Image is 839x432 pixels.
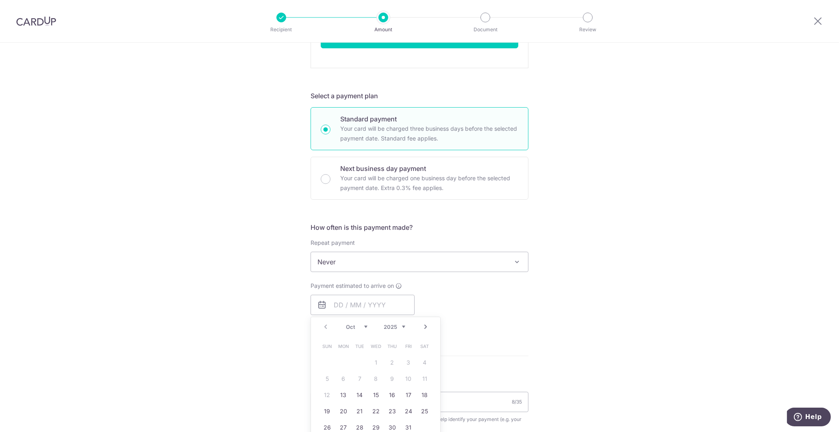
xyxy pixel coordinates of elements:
p: Amount [353,26,413,34]
div: 8/35 [512,398,522,406]
a: 17 [402,389,415,402]
img: CardUp [16,16,56,26]
span: Monday [337,340,350,353]
a: 15 [370,389,383,402]
h5: Select a payment plan [311,91,528,101]
a: 16 [386,389,399,402]
a: 24 [402,405,415,418]
span: Saturday [418,340,431,353]
a: 23 [386,405,399,418]
a: 25 [418,405,431,418]
p: Next business day payment [340,164,518,173]
p: Review [558,26,618,34]
iframe: Opens a widget where you can find more information [787,408,831,428]
a: Next [421,322,430,332]
span: Never [311,252,528,272]
span: Tuesday [353,340,366,353]
a: 22 [370,405,383,418]
a: 13 [337,389,350,402]
p: Your card will be charged three business days before the selected payment date. Standard fee appl... [340,124,518,143]
p: Standard payment [340,114,518,124]
a: 21 [353,405,366,418]
span: Sunday [321,340,334,353]
p: Recipient [251,26,311,34]
a: 14 [353,389,366,402]
span: Wednesday [370,340,383,353]
span: Thursday [386,340,399,353]
p: Document [455,26,515,34]
span: Friday [402,340,415,353]
span: Never [311,252,528,272]
p: Your card will be charged one business day before the selected payment date. Extra 0.3% fee applies. [340,173,518,193]
a: 18 [418,389,431,402]
a: 20 [337,405,350,418]
label: Repeat payment [311,239,355,247]
input: DD / MM / YYYY [311,295,415,315]
a: 19 [321,405,334,418]
span: Payment estimated to arrive on [311,282,394,290]
h5: How often is this payment made? [311,222,528,232]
